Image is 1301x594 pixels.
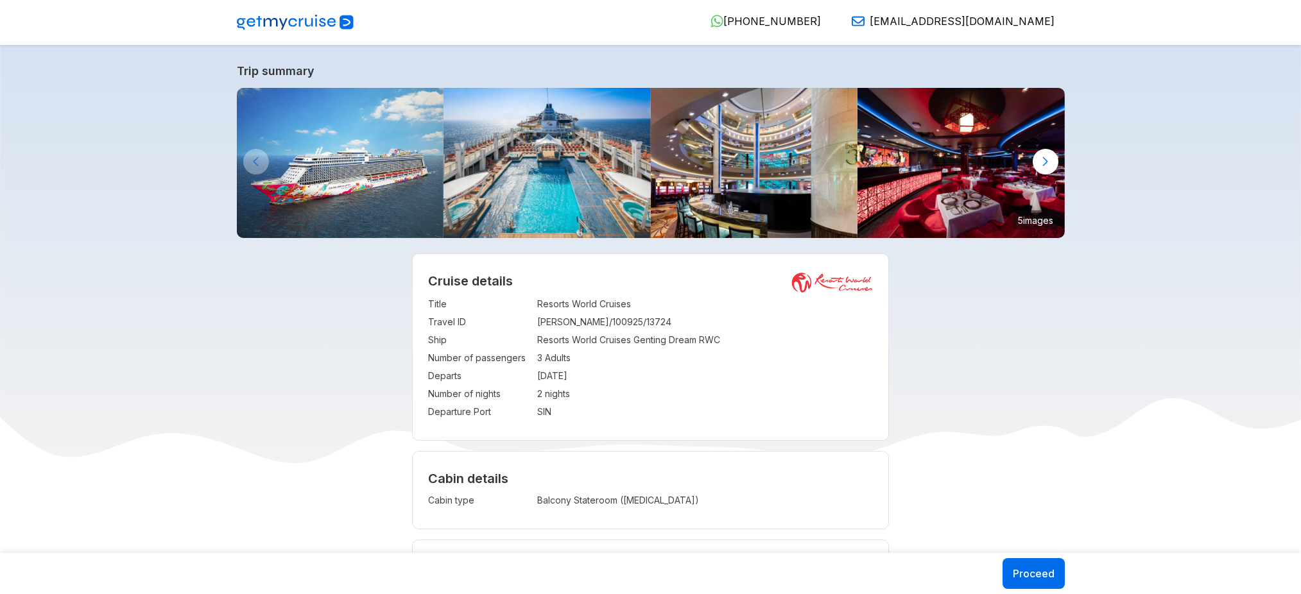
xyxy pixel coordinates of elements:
td: : [531,295,537,313]
td: Number of nights [428,385,531,403]
td: : [531,367,537,385]
a: [PHONE_NUMBER] [700,15,821,28]
h2: Cruise details [428,273,873,289]
td: : [531,349,537,367]
td: : [531,385,537,403]
img: GentingDreambyResortsWorldCruises-KlookIndia.jpg [237,88,444,238]
img: WhatsApp [711,15,723,28]
td: 2 nights [537,385,873,403]
td: : [531,491,537,509]
small: 5 images [1013,210,1058,230]
td: Departs [428,367,531,385]
td: : [531,331,537,349]
td: Cabin type [428,491,531,509]
a: Trip summary [237,64,1065,78]
span: [PHONE_NUMBER] [723,15,821,28]
a: [EMAIL_ADDRESS][DOMAIN_NAME] [841,15,1055,28]
img: Email [852,15,865,28]
img: 4.jpg [651,88,858,238]
td: [DATE] [537,367,873,385]
td: [PERSON_NAME]/100925/13724 [537,313,873,331]
td: Title [428,295,531,313]
button: Proceed [1003,558,1065,589]
td: : [531,403,537,421]
td: Balcony Stateroom ([MEDICAL_DATA]) [537,491,773,509]
td: SIN [537,403,873,421]
td: Resorts World Cruises Genting Dream RWC [537,331,873,349]
td: Number of passengers [428,349,531,367]
img: Main-Pool-800x533.jpg [444,88,651,238]
td: 3 Adults [537,349,873,367]
img: 16.jpg [857,88,1065,238]
td: Travel ID [428,313,531,331]
td: Ship [428,331,531,349]
td: Departure Port [428,403,531,421]
td: : [531,313,537,331]
h4: Cabin details [428,471,873,486]
span: [EMAIL_ADDRESS][DOMAIN_NAME] [870,15,1055,28]
td: Resorts World Cruises [537,295,873,313]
